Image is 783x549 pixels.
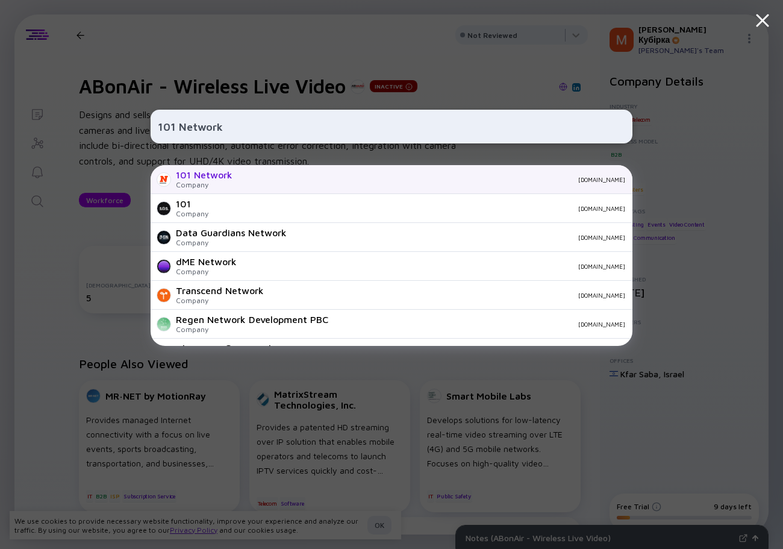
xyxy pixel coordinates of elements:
[218,205,625,212] div: [DOMAIN_NAME]
[246,263,625,270] div: [DOMAIN_NAME]
[176,343,274,354] div: The OKAPI® Network
[176,198,208,209] div: 101
[338,321,625,328] div: [DOMAIN_NAME]
[242,176,625,183] div: [DOMAIN_NAME]
[176,256,237,267] div: dME Network
[176,227,287,238] div: Data Guardians Network
[296,234,625,241] div: [DOMAIN_NAME]
[176,267,237,276] div: Company
[273,292,625,299] div: [DOMAIN_NAME]
[176,314,328,325] div: Regen Network Development PBC
[176,325,328,334] div: Company
[176,238,287,247] div: Company
[176,180,232,189] div: Company
[176,285,264,296] div: Transcend Network
[176,209,208,218] div: Company
[176,296,264,305] div: Company
[176,169,232,180] div: 101 Network
[158,116,625,137] input: Search Company or Investor...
